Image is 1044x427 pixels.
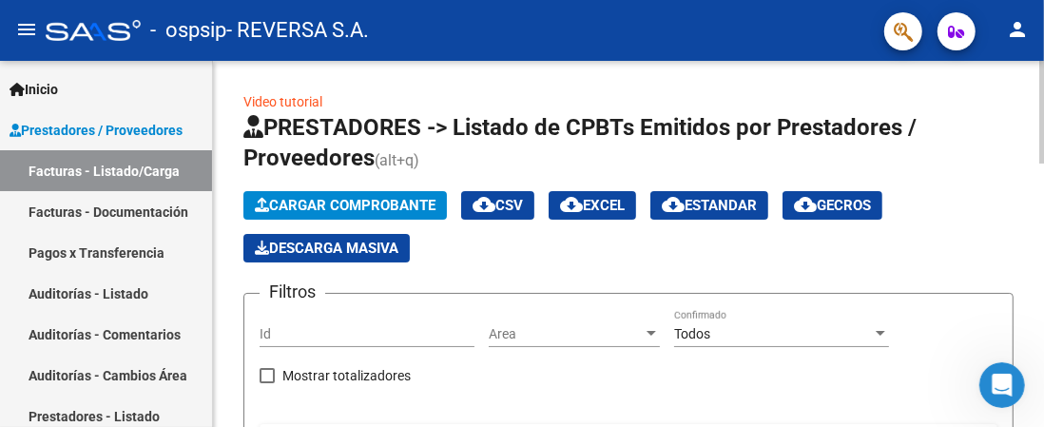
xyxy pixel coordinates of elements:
span: - ospsip [150,10,226,51]
mat-icon: cloud_download [662,193,685,216]
button: CSV [461,191,534,220]
iframe: Intercom live chat [979,362,1025,408]
mat-icon: cloud_download [473,193,495,216]
span: EXCEL [560,197,625,214]
span: Prestadores / Proveedores [10,120,183,141]
span: Area [489,326,643,342]
span: Cargar Comprobante [255,197,435,214]
mat-icon: menu [15,18,38,41]
span: Todos [674,326,710,341]
button: Cargar Comprobante [243,191,447,220]
span: Estandar [662,197,757,214]
a: Video tutorial [243,94,322,109]
button: Descarga Masiva [243,234,410,262]
h3: Filtros [260,279,325,305]
button: EXCEL [549,191,636,220]
span: - REVERSA S.A. [226,10,369,51]
span: PRESTADORES -> Listado de CPBTs Emitidos por Prestadores / Proveedores [243,114,917,171]
button: Gecros [783,191,882,220]
span: CSV [473,197,523,214]
span: Gecros [794,197,871,214]
app-download-masive: Descarga masiva de comprobantes (adjuntos) [243,234,410,262]
mat-icon: cloud_download [560,193,583,216]
span: Mostrar totalizadores [282,364,411,387]
mat-icon: cloud_download [794,193,817,216]
span: Descarga Masiva [255,240,398,257]
span: (alt+q) [375,151,419,169]
span: Inicio [10,79,58,100]
button: Estandar [650,191,768,220]
mat-icon: person [1006,18,1029,41]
